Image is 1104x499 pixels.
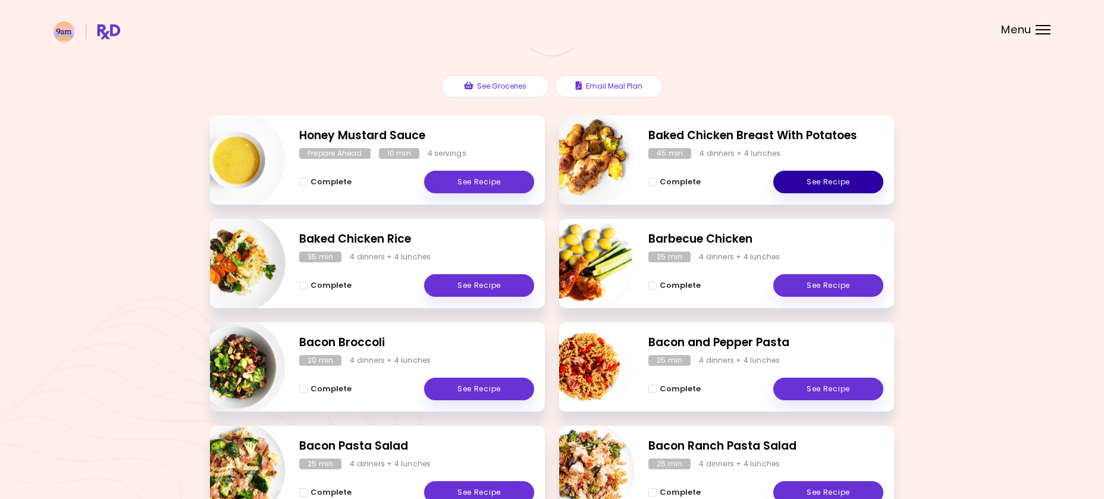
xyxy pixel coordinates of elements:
button: Complete - Baked Chicken Breast With Potatoes [648,175,701,189]
button: Complete - Bacon Broccoli [299,382,352,396]
span: Complete [660,488,701,497]
span: Complete [660,177,701,187]
div: 4 servings [428,148,466,159]
div: 4 dinners + 4 lunches [350,355,431,366]
span: Menu [1001,24,1031,35]
div: 4 dinners + 4 lunches [350,459,431,469]
span: Complete [310,384,352,394]
button: Complete - Barbecue Chicken [648,278,701,293]
h2: Bacon Pasta Salad [299,438,534,455]
img: Info - Barbecue Chicken [536,214,635,313]
span: Complete [310,488,352,497]
span: Complete [310,177,352,187]
div: 25 min [648,252,691,262]
a: See Recipe - Baked Chicken Breast With Potatoes [773,171,883,193]
a: See Recipe - Bacon Broccoli [424,378,534,400]
img: Info - Honey Mustard Sauce [187,111,286,209]
button: Complete - Honey Mustard Sauce [299,175,352,189]
h2: Honey Mustard Sauce [299,127,534,145]
a: See Recipe - Barbecue Chicken [773,274,883,297]
h2: Baked Chicken Breast With Potatoes [648,127,883,145]
span: Complete [660,281,701,290]
button: Complete - Bacon and Pepper Pasta [648,382,701,396]
img: RxDiet [54,21,120,42]
a: See Recipe - Honey Mustard Sauce [424,171,534,193]
img: Info - Bacon Broccoli [187,318,286,416]
img: Info - Baked Chicken Breast With Potatoes [536,111,635,209]
a: See Recipe - Baked Chicken Rice [424,274,534,297]
button: Email Meal Plan [555,75,663,98]
span: Complete [660,384,701,394]
button: See Groceries [441,75,549,98]
span: Complete [310,281,352,290]
img: Info - Baked Chicken Rice [187,214,286,313]
h2: Bacon Ranch Pasta Salad [648,438,883,455]
h2: Bacon and Pepper Pasta [648,334,883,352]
div: Prepare Ahead [299,148,371,159]
div: 20 min [299,355,341,366]
h2: Bacon Broccoli [299,334,534,352]
div: 4 dinners + 4 lunches [699,459,780,469]
img: Info - Bacon and Pepper Pasta [536,318,635,416]
div: 4 dinners + 4 lunches [350,252,431,262]
div: 10 min [379,148,419,159]
div: 25 min [648,355,691,366]
div: 25 min [299,459,341,469]
div: 4 dinners + 4 lunches [699,252,780,262]
button: Complete - Baked Chicken Rice [299,278,352,293]
h2: Barbecue Chicken [648,231,883,248]
h2: Baked Chicken Rice [299,231,534,248]
div: 4 dinners + 4 lunches [700,148,780,159]
div: 4 dinners + 4 lunches [699,355,780,366]
a: See Recipe - Bacon and Pepper Pasta [773,378,883,400]
div: 25 min [648,459,691,469]
div: 45 min [648,148,691,159]
div: 35 min [299,252,341,262]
